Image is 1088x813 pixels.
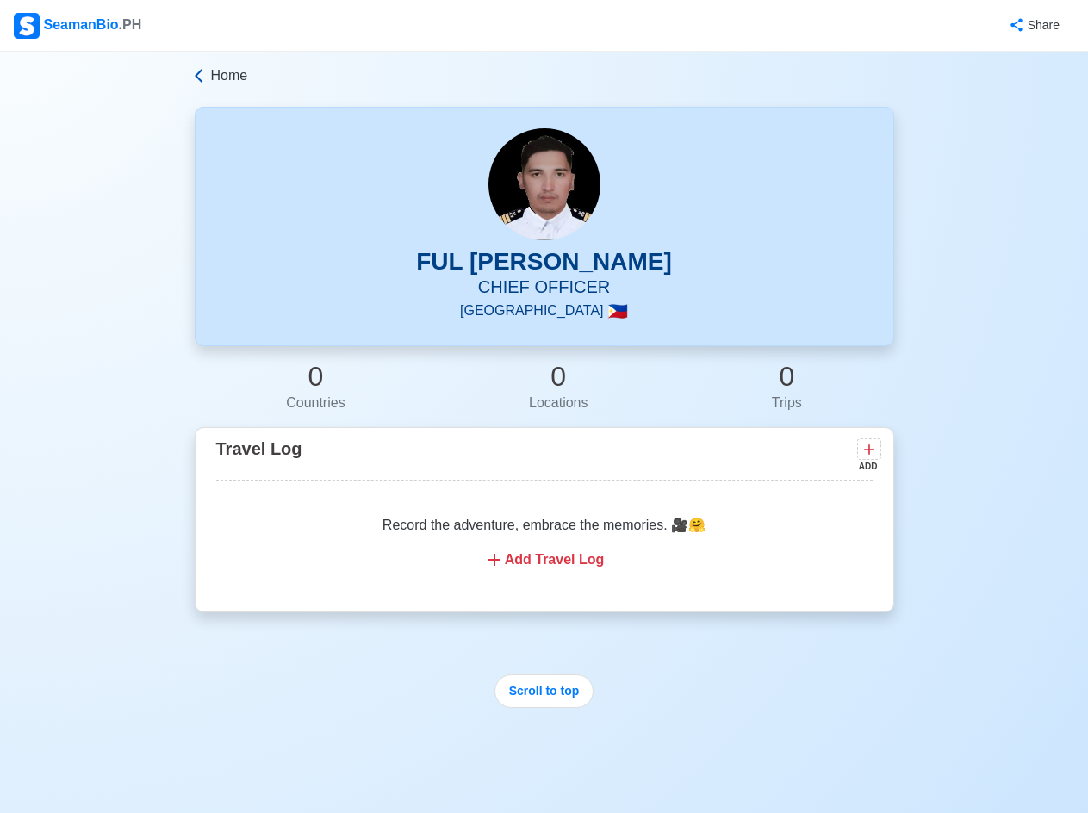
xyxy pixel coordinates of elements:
[216,247,873,276] h3: FUL [PERSON_NAME]
[286,360,345,393] h2: 0
[237,515,852,536] p: Record the adventure, embrace the memories. 🎥🤗
[14,13,40,39] img: Logo
[529,393,588,413] div: Locations
[119,17,142,32] span: .PH
[14,13,141,39] div: SeamanBio
[992,9,1074,42] button: Share
[494,674,594,708] button: Scroll to top
[216,276,873,301] h5: CHIEF OFFICER
[857,460,878,473] div: ADD
[216,301,873,321] p: [GEOGRAPHIC_DATA]
[529,360,588,393] h2: 0
[216,439,302,458] span: Travel Log
[286,393,345,413] div: Countries
[190,65,894,86] a: Home
[772,393,802,413] div: Trips
[237,549,852,570] div: Add Travel Log
[211,65,248,86] span: Home
[772,360,802,393] h2: 0
[607,303,628,320] span: 🇵🇭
